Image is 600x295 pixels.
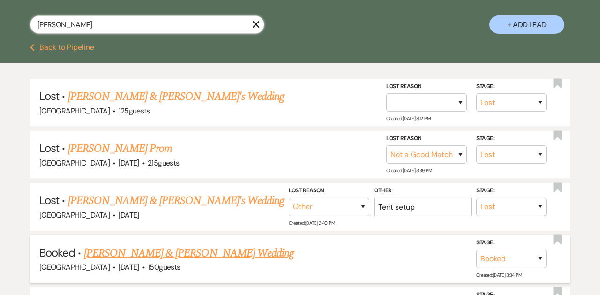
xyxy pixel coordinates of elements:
button: + Add Lead [489,15,564,34]
span: 125 guests [119,106,150,116]
span: [GEOGRAPHIC_DATA] [39,210,110,220]
span: [DATE] [119,262,139,272]
span: 150 guests [148,262,180,272]
input: Search by name, event date, email address or phone number [30,15,264,34]
span: Created: [DATE] 3:40 PM [289,220,335,226]
span: [GEOGRAPHIC_DATA] [39,262,110,272]
label: Other [374,186,472,196]
span: Lost [39,193,59,207]
span: Created: [DATE] 3:34 PM [476,272,522,278]
span: Created: [DATE] 8:12 PM [386,115,430,121]
label: Stage: [476,134,547,144]
span: Booked [39,245,75,260]
label: Stage: [476,186,547,196]
a: [PERSON_NAME] & [PERSON_NAME]'s Wedding [68,88,285,105]
label: Lost Reason [386,82,467,92]
span: [GEOGRAPHIC_DATA] [39,106,110,116]
label: Lost Reason [386,134,467,144]
a: [PERSON_NAME] Prom [68,140,172,157]
label: Lost Reason [289,186,369,196]
span: 215 guests [148,158,179,168]
a: [PERSON_NAME] & [PERSON_NAME] Wedding [84,245,294,262]
span: [GEOGRAPHIC_DATA] [39,158,110,168]
span: [DATE] [119,210,139,220]
span: [DATE] [119,158,139,168]
span: Lost [39,141,59,155]
span: Lost [39,89,59,103]
a: [PERSON_NAME] & [PERSON_NAME]'s Wedding [68,192,285,209]
button: Back to Pipeline [30,44,94,51]
label: Stage: [476,238,547,248]
span: Created: [DATE] 3:39 PM [386,167,432,174]
label: Stage: [476,82,547,92]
